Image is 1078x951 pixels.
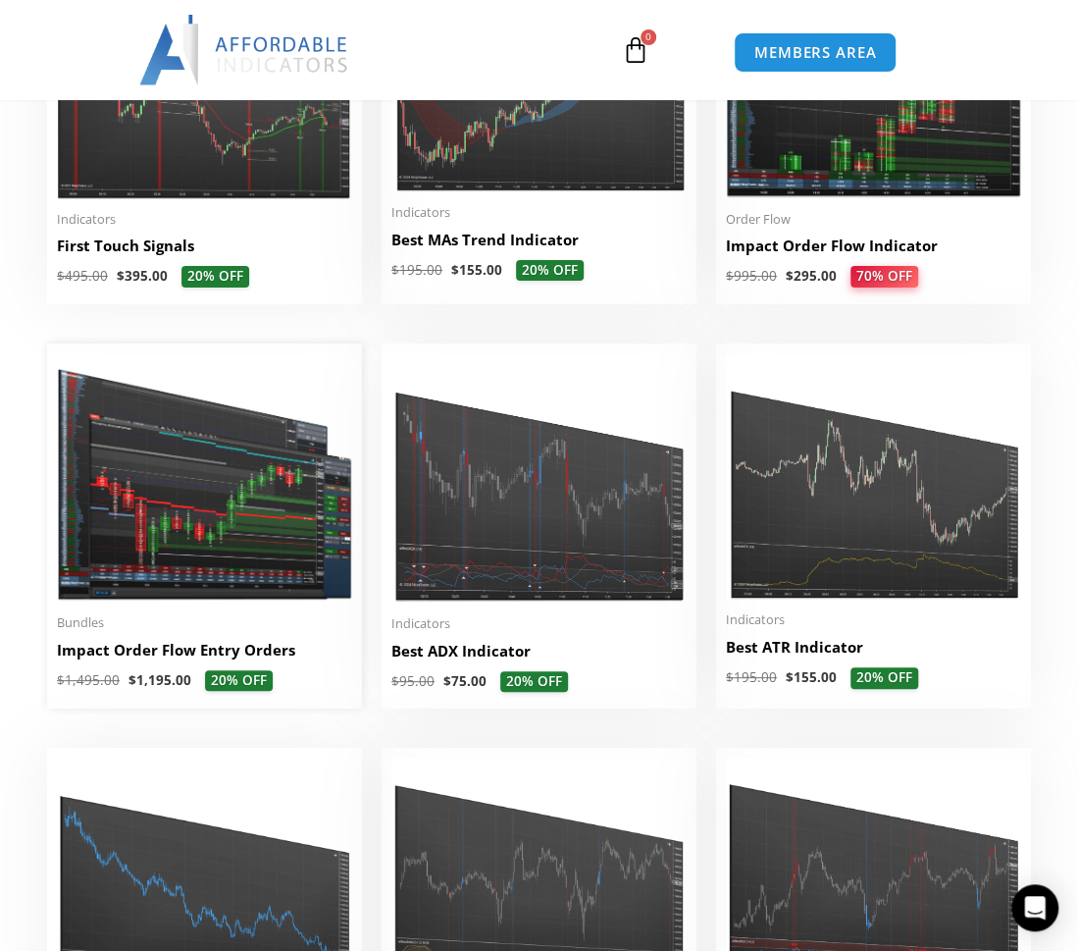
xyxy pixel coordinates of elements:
span: $ [57,267,65,285]
a: Best MAs Trend Indicator [391,230,687,260]
a: Best ATR Indicator [726,637,1021,667]
bdi: 495.00 [57,267,108,285]
span: 20% OFF [181,266,249,288]
span: Order Flow [726,211,1021,228]
div: Open Intercom Messenger [1011,884,1058,931]
img: Impact Order Flow Entry Orders [57,353,352,603]
img: LogoAI | Affordable Indicators – NinjaTrader [139,15,350,85]
span: $ [391,261,399,279]
span: $ [57,671,65,689]
span: $ [443,672,451,690]
h2: Best ATR Indicator [726,637,1021,658]
bdi: 155.00 [451,261,502,279]
bdi: 195.00 [391,261,442,279]
h2: First Touch Signals [57,236,352,256]
a: Impact Order Flow Entry Orders [57,640,352,670]
img: Best ADX Indicator [391,353,687,604]
span: Bundles [57,614,352,631]
span: $ [786,668,794,686]
bdi: 75.00 [443,672,487,690]
a: Best ADX Indicator [391,641,687,671]
a: First Touch Signals [57,236,352,266]
h2: Impact Order Flow Indicator [726,236,1021,256]
span: 20% OFF [205,670,273,692]
span: Indicators [57,211,352,228]
span: $ [451,261,459,279]
h2: Impact Order Flow Entry Orders [57,640,352,660]
span: Indicators [391,615,687,632]
bdi: 155.00 [786,668,837,686]
h2: Best ADX Indicator [391,641,687,661]
bdi: 95.00 [391,672,435,690]
bdi: 1,195.00 [128,671,191,689]
a: MEMBERS AREA [734,32,898,73]
bdi: 195.00 [726,668,777,686]
bdi: 1,495.00 [57,671,120,689]
bdi: 995.00 [726,267,777,285]
span: $ [117,267,125,285]
span: $ [726,267,734,285]
span: 20% OFF [850,667,918,689]
h2: Best MAs Trend Indicator [391,230,687,250]
span: Indicators [391,204,687,221]
span: $ [128,671,136,689]
bdi: 295.00 [786,267,837,285]
span: 20% OFF [500,671,568,693]
img: Best ATR Indicator [726,353,1021,600]
span: $ [786,267,794,285]
a: Impact Order Flow Indicator [726,236,1021,266]
span: $ [726,668,734,686]
span: $ [391,672,399,690]
span: MEMBERS AREA [754,45,877,60]
span: Indicators [726,611,1021,628]
span: 0 [641,29,656,45]
span: 20% OFF [516,260,584,282]
bdi: 395.00 [117,267,168,285]
span: 70% OFF [848,266,919,288]
a: 0 [592,22,679,79]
